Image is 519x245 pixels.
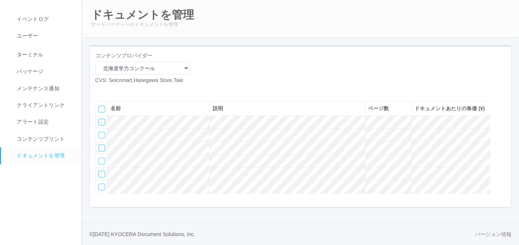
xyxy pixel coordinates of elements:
[1,11,88,27] a: イベントログ
[496,144,507,159] div: 最下部に移動
[91,21,510,28] p: サードパーティーのドキュメントを管理
[1,63,88,80] a: パッケージ
[15,136,65,142] span: コンテンツプリント
[95,77,183,83] span: CVS: Seicomart,Hasegawa Store,Taie
[15,16,49,22] span: イベントログ
[1,131,88,147] a: コンテンツプリント
[15,119,49,125] span: アラート設定
[15,33,38,39] span: ユーザー
[496,129,507,144] div: 下に移動
[368,105,409,112] div: ページ数
[15,85,59,91] span: メンテナンス通知
[15,68,43,74] span: パッケージ
[213,105,362,112] div: 説明
[110,105,206,112] div: 名前
[1,147,88,164] a: ドキュメントを管理
[91,9,510,21] h2: ドキュメントを管理
[415,105,487,112] div: ドキュメントあたりの単価 (¥)
[95,52,152,60] label: コンテンツプロバイダー
[1,114,88,130] a: アラート設定
[89,231,196,237] span: © [DATE] KYOCERA Document Solutions, Inc.
[1,45,88,63] a: ターミナル
[475,231,512,238] a: バージョン情報
[1,27,88,44] a: ユーザー
[15,52,43,58] span: ターミナル
[1,97,88,114] a: クライアントリンク
[1,80,88,97] a: メンテナンス通知
[496,99,507,114] div: 最上部に移動
[15,102,65,108] span: クライアントリンク
[496,114,507,129] div: 上に移動
[15,153,65,159] span: ドキュメントを管理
